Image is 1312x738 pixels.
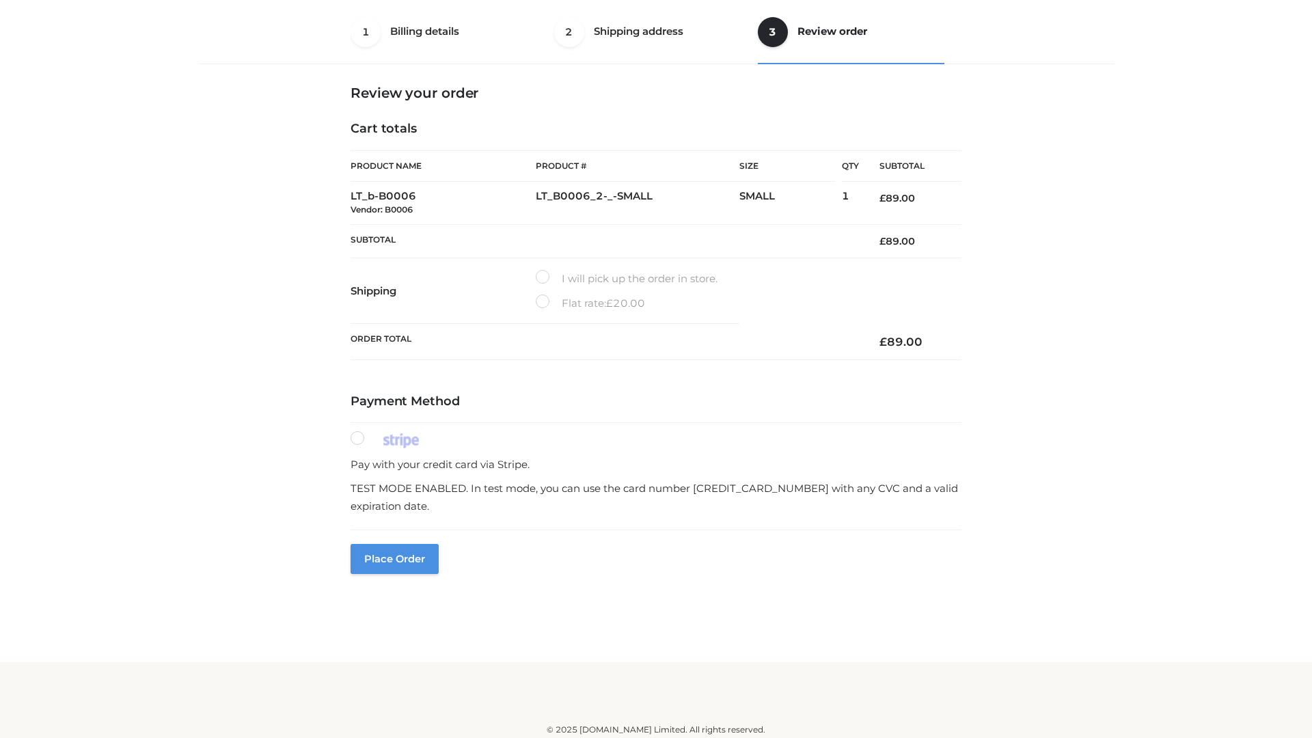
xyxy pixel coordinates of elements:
span: £ [606,297,613,310]
span: £ [879,335,887,348]
td: SMALL [739,182,842,225]
th: Order Total [351,324,859,360]
p: Pay with your credit card via Stripe. [351,456,961,474]
th: Subtotal [351,224,859,258]
td: LT_B0006_2-_-SMALL [536,182,739,225]
label: Flat rate: [536,295,645,312]
td: 1 [842,182,859,225]
th: Subtotal [859,151,961,182]
th: Product # [536,150,739,182]
th: Qty [842,150,859,182]
th: Size [739,151,835,182]
button: Place order [351,544,439,574]
label: I will pick up the order in store. [536,270,717,288]
span: £ [879,235,886,247]
bdi: 89.00 [879,192,915,204]
td: LT_b-B0006 [351,182,536,225]
h4: Payment Method [351,394,961,409]
bdi: 89.00 [879,335,922,348]
h4: Cart totals [351,122,961,137]
bdi: 20.00 [606,297,645,310]
bdi: 89.00 [879,235,915,247]
th: Shipping [351,258,536,324]
span: £ [879,192,886,204]
small: Vendor: B0006 [351,204,413,215]
p: TEST MODE ENABLED. In test mode, you can use the card number [CREDIT_CARD_NUMBER] with any CVC an... [351,480,961,515]
div: © 2025 [DOMAIN_NAME] Limited. All rights reserved. [203,723,1109,737]
h3: Review your order [351,85,961,101]
th: Product Name [351,150,536,182]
